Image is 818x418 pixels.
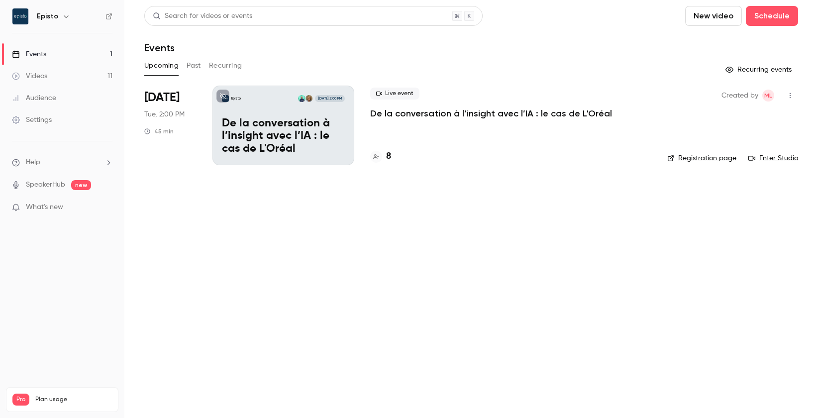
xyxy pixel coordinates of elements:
[222,117,345,156] p: De la conversation à l’insight avec l’IA : le cas de L'Oréal
[298,95,305,102] img: Jérémy Lefebvre
[370,107,612,119] a: De la conversation à l’insight avec l’IA : le cas de L'Oréal
[35,396,112,404] span: Plan usage
[153,11,252,21] div: Search for videos or events
[685,6,742,26] button: New video
[370,150,391,163] a: 8
[12,49,46,59] div: Events
[12,157,112,168] li: help-dropdown-opener
[144,86,197,165] div: Oct 14 Tue, 2:00 PM (Europe/Paris)
[144,58,179,74] button: Upcoming
[667,153,736,163] a: Registration page
[748,153,798,163] a: Enter Studio
[187,58,201,74] button: Past
[71,180,91,190] span: new
[12,8,28,24] img: Episto
[306,95,312,102] img: Judith Roucairol
[12,93,56,103] div: Audience
[764,90,772,102] span: ML
[12,394,29,406] span: Pro
[315,95,344,102] span: [DATE] 2:00 PM
[144,109,185,119] span: Tue, 2:00 PM
[144,42,175,54] h1: Events
[721,62,798,78] button: Recurring events
[231,96,241,101] p: Episto
[370,88,419,100] span: Live event
[144,127,174,135] div: 45 min
[26,202,63,212] span: What's new
[37,11,58,21] h6: Episto
[12,71,47,81] div: Videos
[386,150,391,163] h4: 8
[721,90,758,102] span: Created by
[26,180,65,190] a: SpeakerHub
[212,86,354,165] a: De la conversation à l’insight avec l’IA : le cas de L'OréalEpistoJudith RoucairolJérémy Lefebvre...
[762,90,774,102] span: Martin Lallemand
[746,6,798,26] button: Schedule
[209,58,242,74] button: Recurring
[144,90,180,105] span: [DATE]
[12,115,52,125] div: Settings
[101,203,112,212] iframe: Noticeable Trigger
[26,157,40,168] span: Help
